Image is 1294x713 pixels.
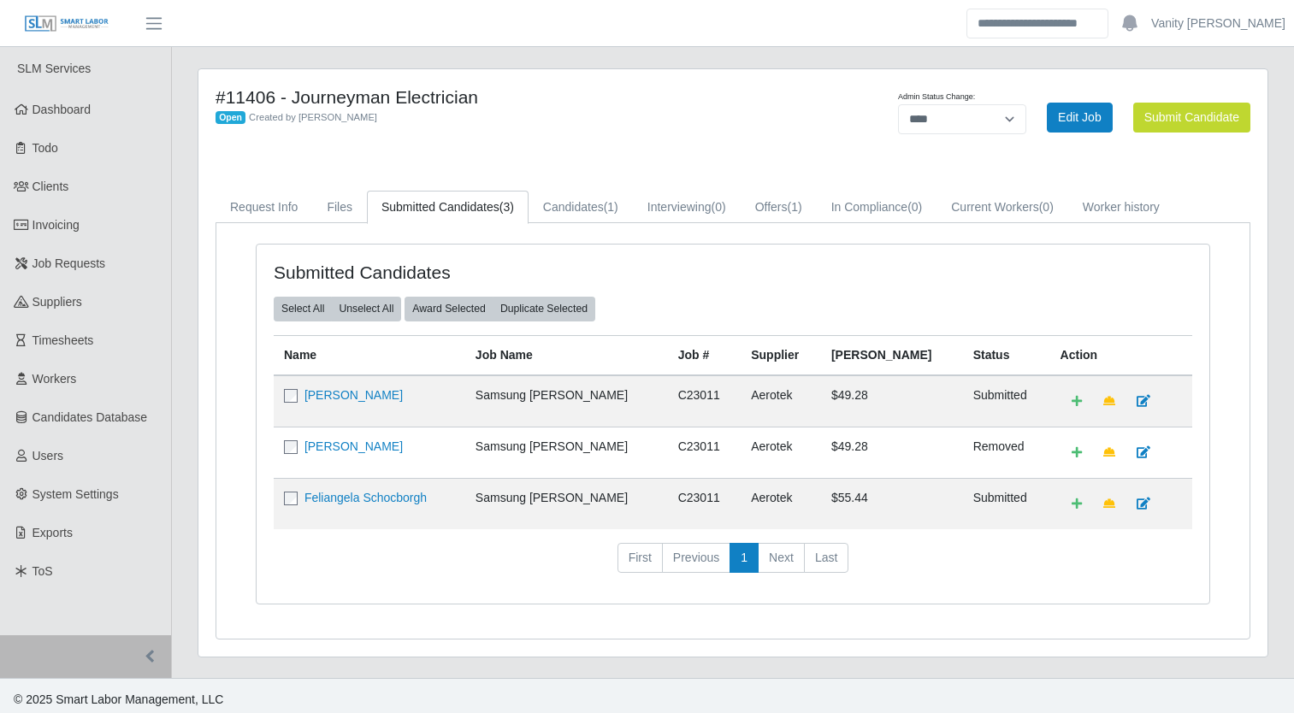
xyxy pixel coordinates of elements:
td: Samsung [PERSON_NAME] [465,427,668,478]
span: SLM Services [17,62,91,75]
td: Samsung [PERSON_NAME] [465,375,668,427]
button: Award Selected [405,297,493,321]
a: Interviewing [633,191,741,224]
span: (1) [788,200,802,214]
th: Job # [668,335,742,375]
span: Clients [32,180,69,193]
span: Suppliers [32,295,82,309]
button: Duplicate Selected [493,297,595,321]
td: $49.28 [821,375,963,427]
button: Select All [274,297,332,321]
h4: #11406 - Journeyman Electrician [216,86,808,108]
span: Invoicing [32,218,80,232]
span: (0) [1039,200,1054,214]
a: Request Info [216,191,312,224]
td: C23011 [668,478,742,529]
a: In Compliance [817,191,937,224]
th: [PERSON_NAME] [821,335,963,375]
a: Make Team Lead [1092,386,1126,416]
a: Add Default Cost Code [1061,489,1093,519]
a: Vanity [PERSON_NAME] [1151,15,1285,32]
span: Exports [32,526,73,539]
td: $55.44 [821,478,963,529]
a: Make Team Lead [1092,438,1126,468]
img: SLM Logo [24,15,109,33]
label: Admin Status Change: [898,91,975,103]
a: 1 [730,543,759,574]
th: Supplier [741,335,821,375]
a: Candidates [529,191,633,224]
span: (1) [604,200,618,214]
nav: pagination [274,543,1192,587]
a: [PERSON_NAME] [304,388,403,402]
th: Name [274,335,465,375]
th: Action [1050,335,1192,375]
a: Make Team Lead [1092,489,1126,519]
button: Unselect All [331,297,401,321]
span: Job Requests [32,256,106,270]
a: Add Default Cost Code [1061,386,1093,416]
input: Search [966,9,1108,38]
td: C23011 [668,427,742,478]
a: Files [312,191,367,224]
span: ToS [32,564,53,578]
td: $49.28 [821,427,963,478]
a: Offers [741,191,817,224]
a: Submitted Candidates [367,191,529,224]
div: bulk actions [274,297,401,321]
a: Edit Job [1047,103,1113,133]
td: C23011 [668,375,742,427]
span: Users [32,449,64,463]
h4: Submitted Candidates [274,262,641,283]
th: Job Name [465,335,668,375]
td: Aerotek [741,478,821,529]
td: Aerotek [741,375,821,427]
a: Current Workers [937,191,1068,224]
td: Aerotek [741,427,821,478]
td: submitted [963,375,1050,427]
span: Timesheets [32,333,94,347]
span: (0) [907,200,922,214]
span: Candidates Database [32,410,148,424]
span: Open [216,111,245,125]
a: Add Default Cost Code [1061,438,1093,468]
span: Todo [32,141,58,155]
td: Samsung [PERSON_NAME] [465,478,668,529]
span: Dashboard [32,103,92,116]
td: removed [963,427,1050,478]
a: [PERSON_NAME] [304,439,403,453]
a: Feliangela Schocborgh [304,491,427,504]
span: Created by [PERSON_NAME] [249,112,377,122]
span: © 2025 Smart Labor Management, LLC [14,692,223,706]
span: System Settings [32,487,119,501]
span: (3) [499,200,514,214]
td: submitted [963,478,1050,529]
div: bulk actions [405,297,595,321]
span: Workers [32,372,77,386]
span: (0) [712,200,726,214]
th: Status [963,335,1050,375]
a: Worker history [1068,191,1174,224]
button: Submit Candidate [1133,103,1250,133]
